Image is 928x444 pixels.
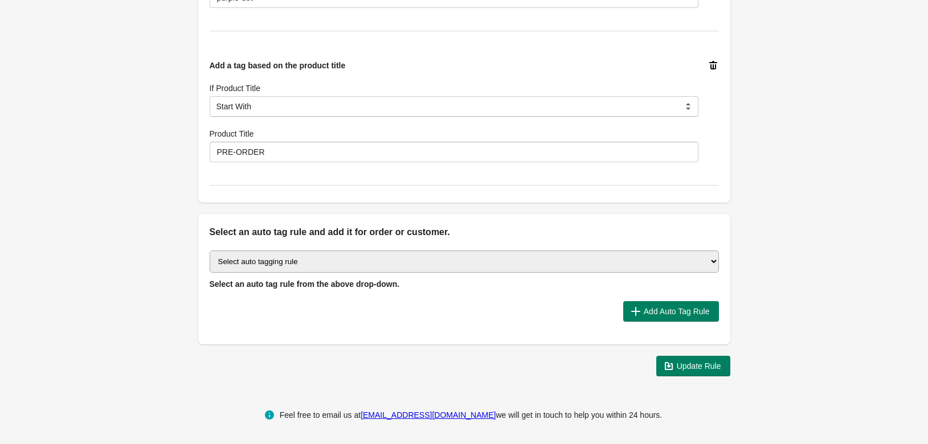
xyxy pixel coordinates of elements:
button: Update Rule [656,356,730,376]
input: xyz [210,142,698,162]
a: [EMAIL_ADDRESS][DOMAIN_NAME] [361,410,496,420]
span: Add a tag based on the product title [210,61,346,70]
button: Add Auto Tag Rule [623,301,719,322]
span: Update Rule [677,361,721,371]
div: Feel free to email us at we will get in touch to help you within 24 hours. [280,408,663,422]
label: If Product Title [210,83,260,94]
h2: Select an auto tag rule and add it for order or customer. [210,225,719,239]
span: Add Auto Tag Rule [644,307,710,316]
label: Product Title [210,128,254,139]
span: Select an auto tag rule from the above drop-down. [210,279,400,289]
